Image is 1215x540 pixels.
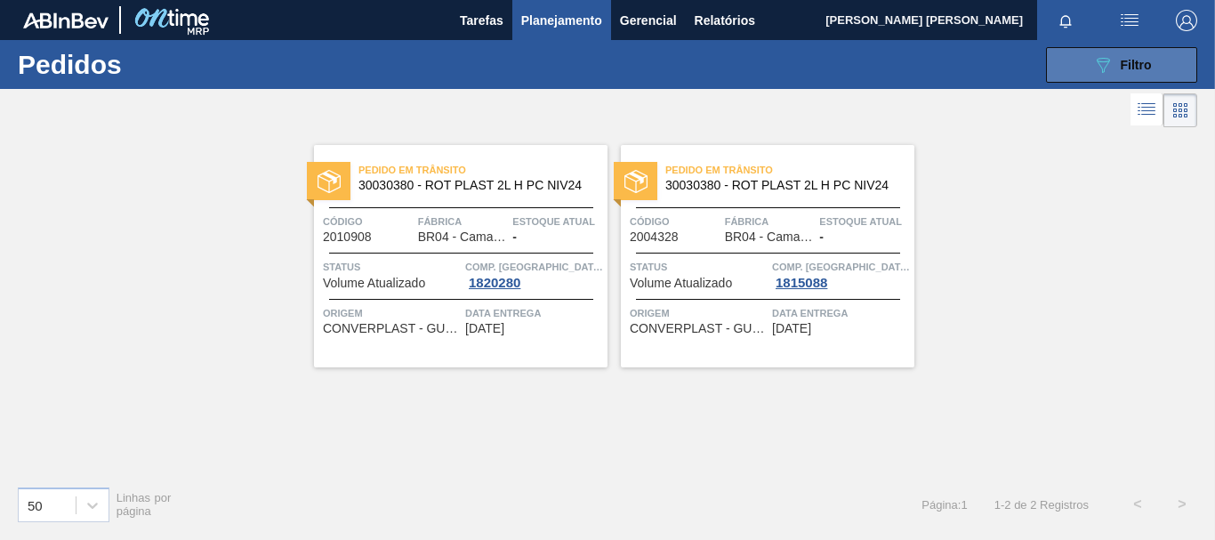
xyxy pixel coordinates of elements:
span: Filtro [1121,58,1152,72]
span: Origem [630,304,768,322]
img: status [624,170,648,193]
a: Comp. [GEOGRAPHIC_DATA]1815088 [772,258,910,290]
span: Fábrica [725,213,816,230]
span: Volume Atualizado [630,277,732,290]
span: Relatórios [695,10,755,31]
span: Data entrega [772,304,910,322]
span: Origem [323,304,461,322]
button: Filtro [1046,47,1197,83]
a: statusPedido em Trânsito30030380 - ROT PLAST 2L H PC NIV24Código2010908FábricaBR04 - CamaçariEsto... [301,145,607,367]
img: TNhmsLtSVTkK8tSr43FrP2fwEKptu5GPRR3wAAAABJRU5ErkJggg== [23,12,109,28]
span: Página : 1 [921,498,967,512]
span: 2004328 [630,230,679,244]
span: 30030380 - ROT PLAST 2L H PC NIV24 [665,179,900,192]
span: - [819,230,824,244]
span: Estoque atual [819,213,910,230]
img: status [318,170,341,193]
div: 1815088 [772,276,831,290]
span: 30030380 - ROT PLAST 2L H PC NIV24 [358,179,593,192]
span: Data entrega [465,304,603,322]
span: Fábrica [418,213,509,230]
span: BR04 - Camaçari [725,230,814,244]
div: Visão em Cards [1163,93,1197,127]
span: Comp. Carga [772,258,910,276]
img: Logout [1176,10,1197,31]
span: Pedido em Trânsito [358,161,607,179]
div: Visão em Lista [1131,93,1163,127]
span: CONVERPLAST - GUARULHOS (SP) [323,322,461,335]
span: Status [323,258,461,276]
span: Tarefas [460,10,503,31]
h1: Pedidos [18,54,267,75]
span: BR04 - Camaçari [418,230,507,244]
div: 1820280 [465,276,524,290]
button: Notificações [1037,8,1094,33]
span: 2010908 [323,230,372,244]
button: < [1115,482,1160,527]
img: userActions [1119,10,1140,31]
span: Código [323,213,414,230]
span: 19/09/2025 [772,322,811,335]
span: Pedido em Trânsito [665,161,914,179]
span: Estoque atual [512,213,603,230]
span: 1 - 2 de 2 Registros [994,498,1089,512]
span: Volume Atualizado [323,277,425,290]
a: Comp. [GEOGRAPHIC_DATA]1820280 [465,258,603,290]
span: Gerencial [620,10,677,31]
span: Status [630,258,768,276]
span: CONVERPLAST - GUARULHOS (SP) [630,322,768,335]
span: Linhas por página [117,491,172,518]
div: 50 [28,497,43,512]
button: > [1160,482,1204,527]
span: 19/09/2025 [465,322,504,335]
span: Código [630,213,720,230]
a: statusPedido em Trânsito30030380 - ROT PLAST 2L H PC NIV24Código2004328FábricaBR04 - CamaçariEsto... [607,145,914,367]
span: Planejamento [521,10,602,31]
span: Comp. Carga [465,258,603,276]
span: - [512,230,517,244]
